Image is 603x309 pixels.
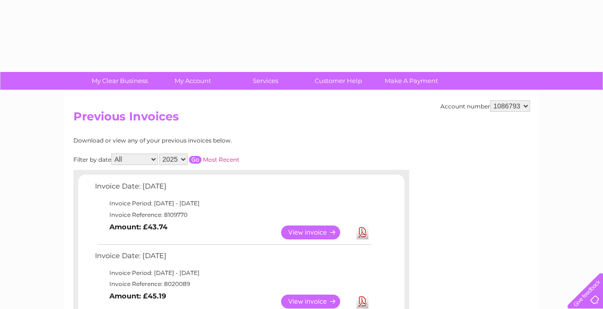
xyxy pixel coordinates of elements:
a: Most Recent [203,156,239,163]
td: Invoice Period: [DATE] - [DATE] [93,198,373,209]
a: Customer Help [299,72,378,90]
a: View [281,295,352,309]
div: Account number [440,100,530,112]
td: Invoice Reference: 8020089 [93,278,373,290]
div: Filter by date [73,154,325,165]
a: Download [356,295,368,309]
h2: Previous Invoices [73,110,530,128]
a: My Account [153,72,232,90]
td: Invoice Reference: 8109770 [93,209,373,221]
b: Amount: £43.74 [109,223,167,231]
a: My Clear Business [80,72,159,90]
a: Download [356,226,368,239]
a: Make A Payment [372,72,451,90]
a: Services [226,72,305,90]
b: Amount: £45.19 [109,292,166,300]
a: View [281,226,352,239]
td: Invoice Date: [DATE] [93,250,373,267]
div: Download or view any of your previous invoices below. [73,137,325,144]
td: Invoice Date: [DATE] [93,180,373,198]
td: Invoice Period: [DATE] - [DATE] [93,267,373,279]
